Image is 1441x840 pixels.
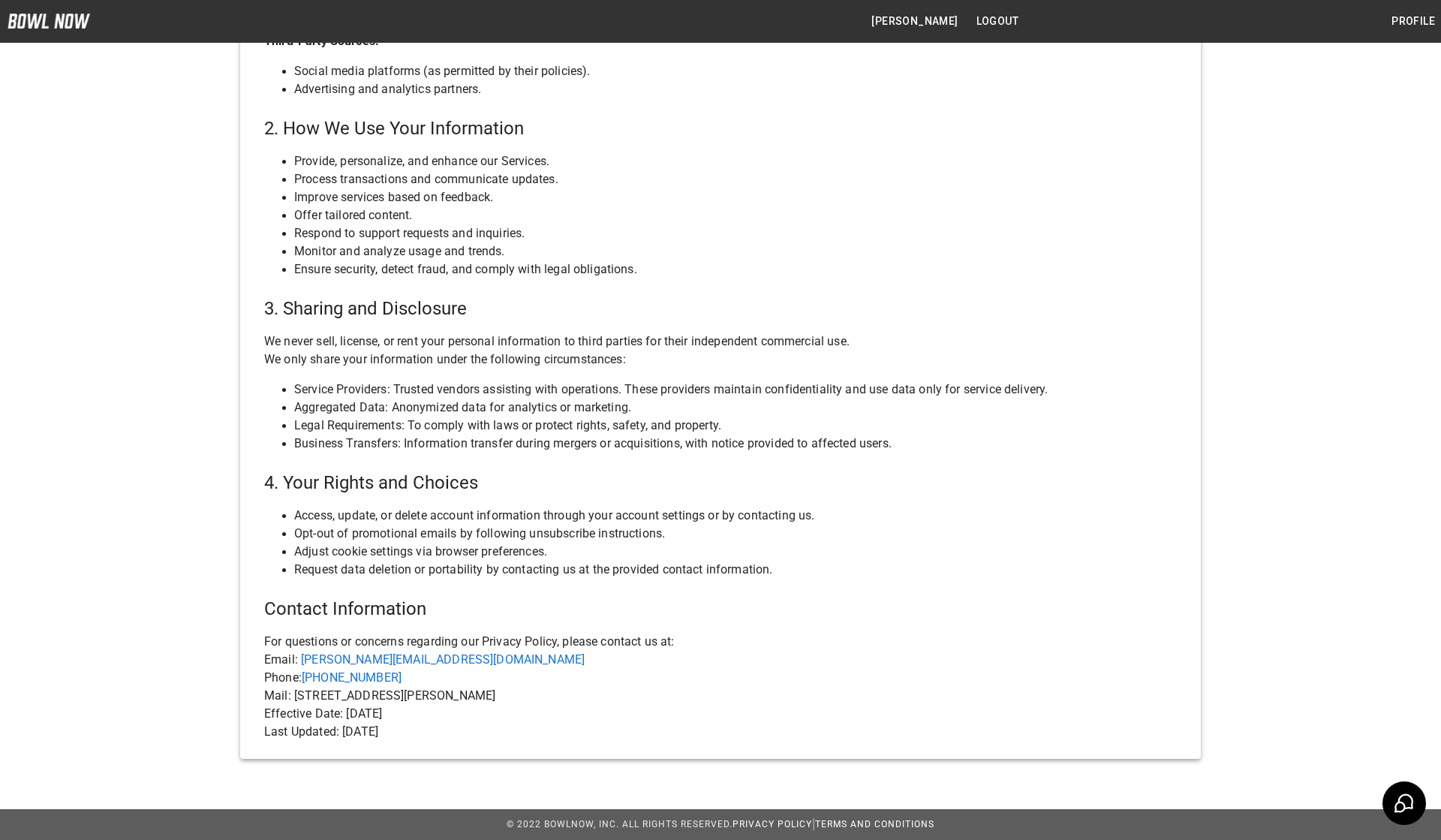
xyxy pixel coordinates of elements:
img: logo [8,14,90,29]
p: Access, update, or delete account information through your account settings or by contacting us. [294,507,1177,525]
p: Process transactions and communicate updates. [294,170,1177,188]
h5: 4. Your Rights and Choices [264,471,1177,495]
button: Logout [970,8,1024,35]
p: Request data deletion or portability by contacting us at the provided contact information. [294,561,1177,579]
a: Privacy Policy [733,819,812,829]
p: We never sell, license, or rent your personal information to third parties for their independent ... [264,333,1177,351]
p: Ensure security, detect fraud, and comply with legal obligations. [294,260,1177,278]
p: Phone: [264,669,1177,687]
a: [PHONE_NUMBER] [302,670,402,685]
p: Effective Date: [DATE] [264,705,1177,723]
p: Legal Requirements: To comply with laws or protect rights, safety, and property. [294,417,1177,435]
p: Provide, personalize, and enhance our Services. [294,152,1177,170]
a: [PERSON_NAME][EMAIL_ADDRESS][DOMAIN_NAME] [301,652,585,667]
p: Opt-out of promotional emails by following unsubscribe instructions. [294,525,1177,543]
button: Profile [1385,8,1441,35]
p: Business Transfers: Information transfer during mergers or acquisitions, with notice provided to ... [294,435,1177,453]
p: Monitor and analyze usage and trends. [294,242,1177,260]
p: Aggregated Data: Anonymized data for analytics or marketing. [294,399,1177,417]
p: Advertising and analytics partners. [294,80,1177,98]
p: Respond to support requests and inquiries. [294,224,1177,242]
h5: Contact Information [264,597,1177,621]
h5: 3. Sharing and Disclosure [264,297,1177,321]
p: Last Updated: [DATE] [264,723,1177,741]
button: [PERSON_NAME] [865,8,964,35]
p: Mail: [STREET_ADDRESS][PERSON_NAME] [264,687,1177,705]
p: Offer tailored content. [294,206,1177,224]
span: © 2022 BowlNow, Inc. All Rights Reserved. [507,819,733,829]
p: Social media platforms (as permitted by their policies). [294,62,1177,80]
a: Terms and Conditions [815,819,934,829]
p: Improve services based on feedback. [294,188,1177,206]
p: For questions or concerns regarding our Privacy Policy, please contact us at: [264,633,1177,651]
p: We only share your information under the following circumstances: [264,351,1177,369]
p: Email: [264,651,1177,669]
h5: 2. How We Use Your Information [264,116,1177,140]
p: Service Providers: Trusted vendors assisting with operations. These providers maintain confidenti... [294,381,1177,399]
p: Adjust cookie settings via browser preferences. [294,543,1177,561]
